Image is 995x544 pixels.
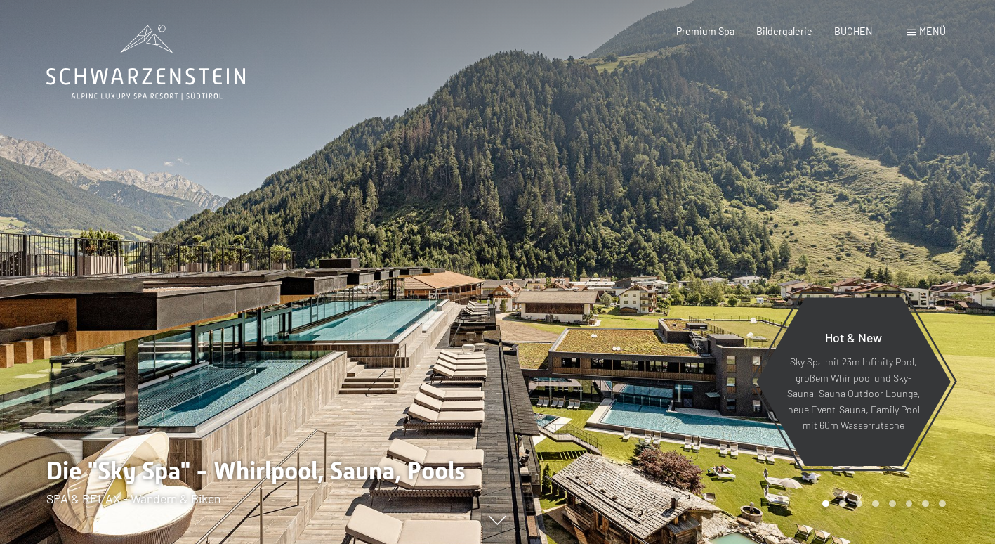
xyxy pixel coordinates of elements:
div: Carousel Page 2 [839,500,846,507]
div: Carousel Page 1 (Current Slide) [822,500,829,507]
a: Premium Spa [676,25,734,37]
p: Sky Spa mit 23m Infinity Pool, großem Whirlpool und Sky-Sauna, Sauna Outdoor Lounge, neue Event-S... [786,354,921,434]
div: Carousel Page 5 [889,500,896,507]
a: BUCHEN [834,25,873,37]
div: Carousel Page 8 [939,500,946,507]
div: Carousel Page 3 [856,500,863,507]
div: Carousel Pagination [817,500,945,507]
div: Carousel Page 7 [922,500,929,507]
a: Bildergalerie [756,25,812,37]
div: Carousel Page 4 [872,500,879,507]
a: Hot & New Sky Spa mit 23m Infinity Pool, großem Whirlpool und Sky-Sauna, Sauna Outdoor Lounge, ne... [756,297,951,467]
div: Carousel Page 6 [906,500,913,507]
span: Menü [919,25,946,37]
span: Hot & New [825,330,882,345]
